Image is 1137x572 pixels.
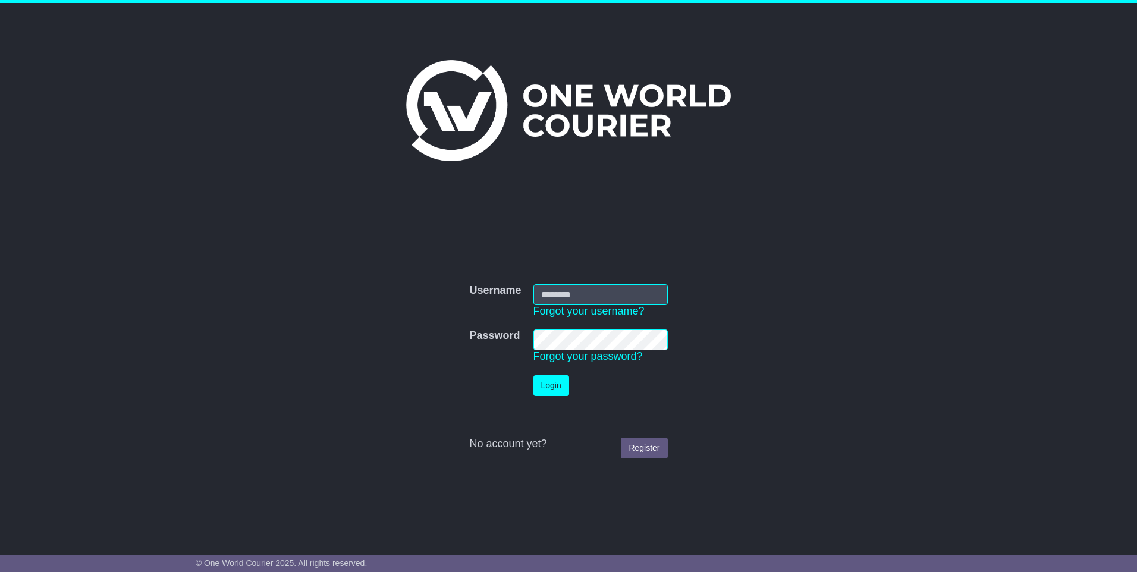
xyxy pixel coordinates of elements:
span: © One World Courier 2025. All rights reserved. [196,558,368,568]
a: Forgot your password? [533,350,643,362]
button: Login [533,375,569,396]
a: Register [621,438,667,458]
div: No account yet? [469,438,667,451]
img: One World [406,60,731,161]
a: Forgot your username? [533,305,645,317]
label: Password [469,329,520,342]
label: Username [469,284,521,297]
